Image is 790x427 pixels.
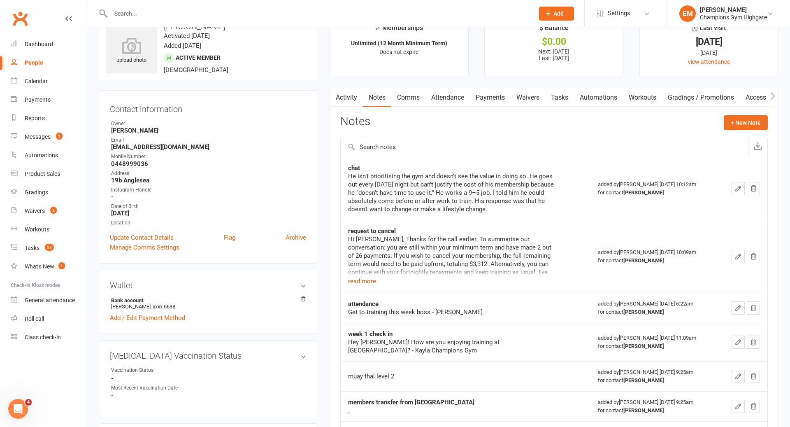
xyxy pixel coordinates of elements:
[111,384,179,392] div: Most Recent Vaccination Date
[110,281,306,290] h3: Wallet
[692,23,726,37] div: Last visit
[724,115,768,130] button: + New Note
[647,37,771,46] div: [DATE]
[164,66,228,74] span: [DEMOGRAPHIC_DATA]
[574,88,623,107] a: Automations
[164,42,201,49] time: Added [DATE]
[348,235,554,309] div: Hi [PERSON_NAME], Thanks for the call earlier. To summarise our conversation: you are still withi...
[108,8,528,19] input: Search...
[598,342,711,350] div: for contact
[11,239,87,257] a: Tasks 57
[688,58,730,65] a: view attendance
[348,372,554,380] div: muay thai level 2
[598,257,711,265] div: for contact
[391,88,425,107] a: Comms
[106,37,157,65] div: upload photo
[50,207,57,214] span: 2
[10,8,30,29] a: Clubworx
[25,115,45,121] div: Reports
[25,59,43,66] div: People
[25,170,60,177] div: Product Sales
[25,78,48,84] div: Calendar
[545,88,574,107] a: Tasks
[11,109,87,128] a: Reports
[111,210,306,217] strong: [DATE]
[623,88,662,107] a: Workouts
[111,153,306,161] div: Mobile Number
[111,297,302,303] strong: Bank account
[348,227,396,235] strong: request to cancel
[11,220,87,239] a: Workouts
[25,315,44,322] div: Roll call
[330,88,363,107] a: Activity
[11,35,87,54] a: Dashboard
[110,296,306,311] li: [PERSON_NAME]
[111,392,306,399] strong: -
[111,203,306,210] div: Date of Birth
[348,399,474,406] strong: members transfer from [GEOGRAPHIC_DATA]
[623,189,664,196] strong: [PERSON_NAME]
[110,351,306,360] h3: [MEDICAL_DATA] Vaccination Status
[608,4,630,23] span: Settings
[375,23,423,38] div: Memberships
[341,137,748,157] input: Search notes
[623,407,664,413] strong: [PERSON_NAME]
[11,310,87,328] a: Roll call
[492,37,616,46] div: $0.00
[11,54,87,72] a: People
[25,133,51,140] div: Messages
[25,399,32,406] span: 4
[598,376,711,385] div: for contact
[25,226,49,233] div: Workouts
[25,41,53,47] div: Dashboard
[623,377,664,383] strong: [PERSON_NAME]
[700,6,767,14] div: [PERSON_NAME]
[351,40,447,47] strong: Unlimited (12 Month Minimum Term)
[598,180,711,197] div: added by [PERSON_NAME] [DATE] 10:12am
[348,406,554,415] div: .
[598,300,711,316] div: added by [PERSON_NAME] [DATE] 6:22am
[11,183,87,202] a: Gradings
[11,328,87,347] a: Class kiosk mode
[598,368,711,385] div: added by [PERSON_NAME] [DATE] 9:25am
[679,5,696,22] div: EM
[598,189,711,197] div: for contact
[348,308,554,316] div: Get to training this week boss - [PERSON_NAME]
[11,202,87,220] a: Waivers 2
[45,244,54,251] span: 57
[11,91,87,109] a: Payments
[25,245,39,251] div: Tasks
[348,164,360,172] strong: chat
[111,186,306,194] div: Instagram Handle
[110,233,174,243] a: Update Contact Details
[623,309,664,315] strong: [PERSON_NAME]
[111,127,306,134] strong: [PERSON_NAME]
[58,262,65,269] span: 1
[598,334,711,350] div: added by [PERSON_NAME] [DATE] 11:09am
[25,96,51,103] div: Payments
[110,101,306,114] h3: Contact information
[8,399,28,419] iframe: Intercom live chat
[111,366,179,374] div: Vaccination Status
[348,276,376,286] button: read more
[25,263,54,270] div: What's New
[153,303,175,310] span: xxxx 6638
[25,152,58,159] div: Automations
[164,32,210,40] time: Activated [DATE]
[286,233,306,243] a: Archive
[623,343,664,349] strong: [PERSON_NAME]
[598,406,711,415] div: for contact
[539,7,574,21] button: Add
[348,330,393,338] strong: week 1 check in
[647,48,771,57] div: [DATE]
[598,308,711,316] div: for contact
[662,88,740,107] a: Gradings / Promotions
[379,49,418,55] span: Does not expire
[11,146,87,165] a: Automations
[425,88,470,107] a: Attendance
[111,375,306,382] strong: -
[25,297,75,303] div: General attendance
[539,23,569,37] div: $ Balance
[111,177,306,184] strong: 19b Anglesea
[623,257,664,264] strong: [PERSON_NAME]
